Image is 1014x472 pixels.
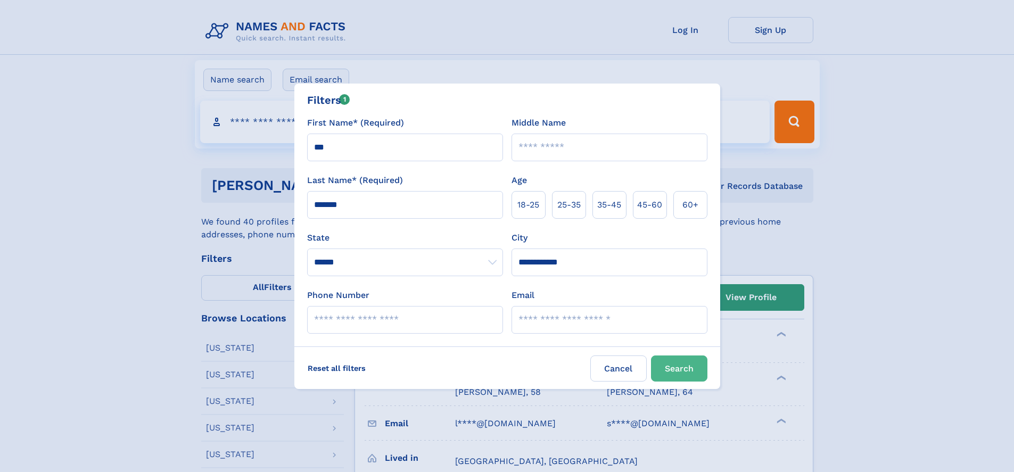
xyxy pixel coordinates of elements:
[307,174,403,187] label: Last Name* (Required)
[512,117,566,129] label: Middle Name
[307,289,369,302] label: Phone Number
[557,198,581,211] span: 25‑35
[307,92,350,108] div: Filters
[637,198,662,211] span: 45‑60
[301,355,373,381] label: Reset all filters
[651,355,707,382] button: Search
[512,231,527,244] label: City
[512,289,534,302] label: Email
[307,231,503,244] label: State
[307,117,404,129] label: First Name* (Required)
[597,198,621,211] span: 35‑45
[682,198,698,211] span: 60+
[512,174,527,187] label: Age
[517,198,539,211] span: 18‑25
[590,355,647,382] label: Cancel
